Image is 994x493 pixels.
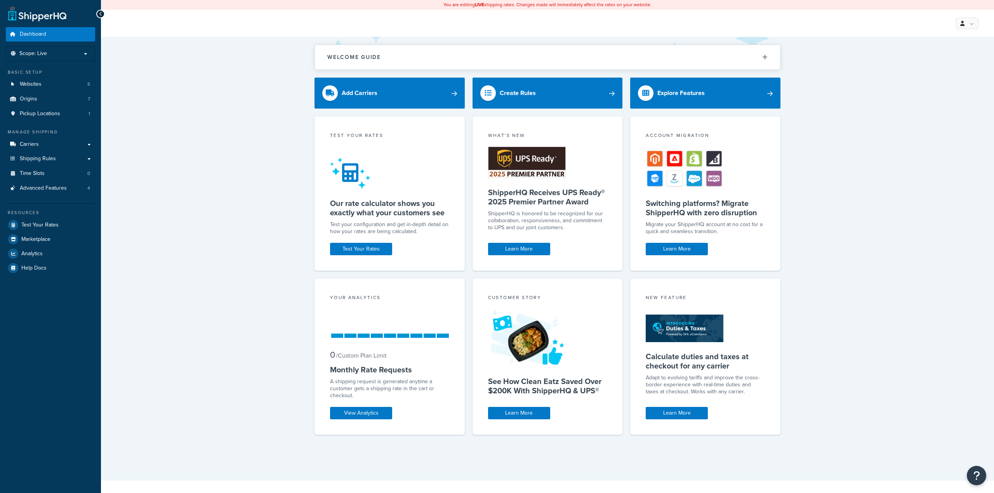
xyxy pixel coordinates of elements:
[488,407,550,419] a: Learn More
[967,466,986,485] button: Open Resource Center
[6,107,95,121] li: Pickup Locations
[20,141,39,148] span: Carriers
[330,243,392,255] a: Test Your Rates
[315,45,780,69] button: Welcome Guide
[336,351,387,360] small: / Custom Plan Limit
[330,407,392,419] a: View Analytics
[6,137,95,152] a: Carriers
[20,81,42,88] span: Websites
[6,209,95,216] div: Resources
[646,352,765,370] h5: Calculate duties and taxes at checkout for any carrier
[475,1,484,8] b: LIVE
[488,243,550,255] a: Learn More
[19,50,47,57] span: Scope: Live
[6,27,95,42] a: Dashboard
[6,247,95,261] a: Analytics
[21,251,43,257] span: Analytics
[315,78,465,109] a: Add Carriers
[6,92,95,106] a: Origins7
[6,129,95,135] div: Manage Shipping
[330,132,449,141] div: Test your rates
[20,170,45,177] span: Time Slots
[488,294,607,303] div: Customer Story
[657,88,705,99] div: Explore Features
[6,218,95,232] a: Test Your Rates
[6,77,95,92] li: Websites
[21,265,47,272] span: Help Docs
[646,407,708,419] a: Learn More
[330,365,449,374] h5: Monthly Rate Requests
[20,185,67,192] span: Advanced Features
[6,92,95,106] li: Origins
[6,261,95,275] a: Help Docs
[6,77,95,92] a: Websites5
[488,210,607,231] p: ShipperHQ is honored to be recognized for our collaboration, responsiveness, and commitment to UP...
[6,232,95,246] a: Marketplace
[330,199,449,217] h5: Our rate calculator shows you exactly what your customers see
[20,96,37,102] span: Origins
[342,88,377,99] div: Add Carriers
[646,243,708,255] a: Learn More
[646,374,765,395] p: Adapt to evolving tariffs and improve the cross-border experience with real-time duties and taxes...
[646,294,765,303] div: New Feature
[488,377,607,395] h5: See How Clean Eatz Saved Over $200K With ShipperHQ & UPS®
[646,132,765,141] div: Account Migration
[6,181,95,195] a: Advanced Features4
[20,156,56,162] span: Shipping Rules
[20,111,60,117] span: Pickup Locations
[87,185,90,192] span: 4
[473,78,623,109] a: Create Rules
[88,96,90,102] span: 7
[330,294,449,303] div: Your Analytics
[646,221,765,235] div: Migrate your ShipperHQ account at no cost for a quick and seamless transition.
[6,69,95,76] div: Basic Setup
[630,78,780,109] a: Explore Features
[87,170,90,177] span: 0
[488,132,607,141] div: What's New
[488,188,607,206] h5: ShipperHQ Receives UPS Ready® 2025 Premier Partner Award
[330,378,449,399] div: A shipping request is generated anytime a customer gets a shipping rate in the cart or checkout.
[6,107,95,121] a: Pickup Locations1
[20,31,46,38] span: Dashboard
[6,166,95,181] li: Time Slots
[89,111,90,117] span: 1
[330,348,335,361] span: 0
[6,181,95,195] li: Advanced Features
[646,199,765,217] h5: Switching platforms? Migrate ShipperHQ with zero disruption
[500,88,536,99] div: Create Rules
[6,152,95,166] a: Shipping Rules
[21,236,50,243] span: Marketplace
[21,222,59,228] span: Test Your Rates
[87,81,90,88] span: 5
[6,166,95,181] a: Time Slots0
[330,221,449,235] div: Test your configuration and get in-depth detail on how your rates are being calculated.
[327,54,381,60] h2: Welcome Guide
